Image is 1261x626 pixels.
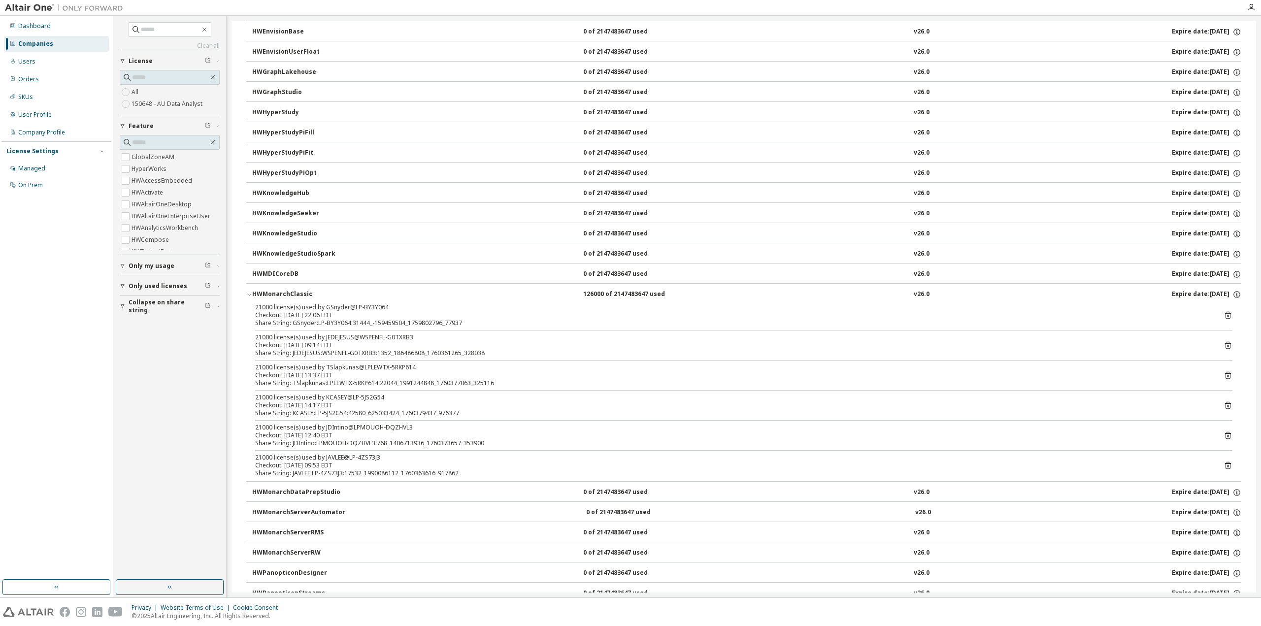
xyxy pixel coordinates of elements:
[252,203,1241,225] button: HWKnowledgeSeeker0 of 2147483647 usedv26.0Expire date:[DATE]
[252,183,1241,204] button: HWKnowledgeHub0 of 2147483647 usedv26.0Expire date:[DATE]
[205,282,211,290] span: Clear filter
[252,122,1241,144] button: HWHyperStudyPiFill0 of 2147483647 usedv26.0Expire date:[DATE]
[252,48,341,57] div: HWEnvisionUserFloat
[92,607,102,617] img: linkedin.svg
[914,528,929,537] div: v26.0
[583,108,672,117] div: 0 of 2147483647 used
[583,209,672,218] div: 0 of 2147483647 used
[1172,589,1241,598] div: Expire date: [DATE]
[18,111,52,119] div: User Profile
[252,549,341,558] div: HWMonarchServerRW
[583,68,672,77] div: 0 of 2147483647 used
[132,604,161,612] div: Privacy
[132,222,200,234] label: HWAnalyticsWorkbench
[255,371,1209,379] div: Checkout: [DATE] 13:37 EDT
[18,75,39,83] div: Orders
[252,82,1241,103] button: HWGraphStudio0 of 2147483647 usedv26.0Expire date:[DATE]
[255,409,1209,417] div: Share String: KCASEY:LP-5JS2G54:42580_625033424_1760379437_976377
[129,57,153,65] span: License
[255,341,1209,349] div: Checkout: [DATE] 09:14 EDT
[255,311,1209,319] div: Checkout: [DATE] 22:06 EDT
[1172,508,1241,517] div: Expire date: [DATE]
[1172,169,1241,178] div: Expire date: [DATE]
[132,98,204,110] label: 150648 - AU Data Analyst
[132,187,165,198] label: HWActivate
[914,129,929,137] div: v26.0
[255,394,1209,401] div: 21000 license(s) used by KCASEY@LP-5JS2G54
[914,189,929,198] div: v26.0
[252,230,341,238] div: HWKnowledgeStudio
[583,129,672,137] div: 0 of 2147483647 used
[252,209,341,218] div: HWKnowledgeSeeker
[252,142,1241,164] button: HWHyperStudyPiFit0 of 2147483647 usedv26.0Expire date:[DATE]
[255,349,1209,357] div: Share String: JEDEJESUS:WSPENFL-G0TXRB3:1352_186486808_1760361265_328038
[18,129,65,136] div: Company Profile
[18,165,45,172] div: Managed
[255,379,1209,387] div: Share String: TSlapkunas:LPLEWTX-5RKP614:22044_1991244848_1760377063_325116
[252,528,341,537] div: HWMonarchServerRMS
[255,333,1209,341] div: 21000 license(s) used by JEDEJESUS@WSPENFL-G0TXRB3
[1172,88,1241,97] div: Expire date: [DATE]
[914,488,929,497] div: v26.0
[108,607,123,617] img: youtube.svg
[583,169,672,178] div: 0 of 2147483647 used
[76,607,86,617] img: instagram.svg
[1172,149,1241,158] div: Expire date: [DATE]
[583,189,672,198] div: 0 of 2147483647 used
[914,88,929,97] div: v26.0
[120,296,220,317] button: Collapse on share string
[252,21,1241,43] button: HWEnvisionBase0 of 2147483647 usedv26.0Expire date:[DATE]
[914,589,929,598] div: v26.0
[1172,569,1241,578] div: Expire date: [DATE]
[205,122,211,130] span: Clear filter
[252,41,1241,63] button: HWEnvisionUserFloat0 of 2147483647 usedv26.0Expire date:[DATE]
[120,115,220,137] button: Feature
[1172,108,1241,117] div: Expire date: [DATE]
[252,542,1241,564] button: HWMonarchServerRW0 of 2147483647 usedv26.0Expire date:[DATE]
[252,583,1241,604] button: HWPanopticonStreams0 of 2147483647 usedv26.0Expire date:[DATE]
[914,270,929,279] div: v26.0
[255,363,1209,371] div: 21000 license(s) used by TSlapkunas@LPLEWTX-5RKP614
[252,243,1241,265] button: HWKnowledgeStudioSpark0 of 2147483647 usedv26.0Expire date:[DATE]
[252,189,341,198] div: HWKnowledgeHub
[1172,230,1241,238] div: Expire date: [DATE]
[255,454,1209,461] div: 21000 license(s) used by JAVLEE@LP-4ZS73J3
[252,169,341,178] div: HWHyperStudyPiOpt
[120,42,220,50] a: Clear all
[6,147,59,155] div: License Settings
[18,22,51,30] div: Dashboard
[129,122,154,130] span: Feature
[583,230,672,238] div: 0 of 2147483647 used
[914,149,929,158] div: v26.0
[120,275,220,297] button: Only used licenses
[1172,549,1241,558] div: Expire date: [DATE]
[914,48,929,57] div: v26.0
[132,246,178,258] label: HWEmbedBasic
[205,302,211,310] span: Clear filter
[252,129,341,137] div: HWHyperStudyPiFill
[252,223,1241,245] button: HWKnowledgeStudio0 of 2147483647 usedv26.0Expire date:[DATE]
[132,210,212,222] label: HWAltairOneEnterpriseUser
[132,86,140,98] label: All
[252,88,341,97] div: HWGraphStudio
[132,234,171,246] label: HWCompose
[1172,28,1241,36] div: Expire date: [DATE]
[583,528,672,537] div: 0 of 2147483647 used
[120,255,220,277] button: Only my usage
[583,569,672,578] div: 0 of 2147483647 used
[1172,528,1241,537] div: Expire date: [DATE]
[252,508,345,517] div: HWMonarchServerAutomator
[161,604,233,612] div: Website Terms of Use
[3,607,54,617] img: altair_logo.svg
[1172,290,1241,299] div: Expire date: [DATE]
[255,469,1209,477] div: Share String: JAVLEE:LP-4ZS73J3:17532_1990086112_1760363616_917862
[1172,250,1241,259] div: Expire date: [DATE]
[132,612,284,620] p: © 2025 Altair Engineering, Inc. All Rights Reserved.
[252,522,1241,544] button: HWMonarchServerRMS0 of 2147483647 usedv26.0Expire date:[DATE]
[583,48,672,57] div: 0 of 2147483647 used
[583,149,672,158] div: 0 of 2147483647 used
[914,209,929,218] div: v26.0
[18,58,35,66] div: Users
[1172,488,1241,497] div: Expire date: [DATE]
[1172,129,1241,137] div: Expire date: [DATE]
